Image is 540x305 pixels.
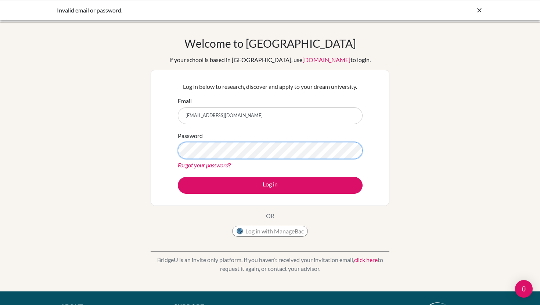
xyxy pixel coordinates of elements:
[232,226,308,237] button: Log in with ManageBac
[178,161,231,168] a: Forgot your password?
[151,255,389,273] p: BridgeU is an invite only platform. If you haven’t received your invitation email, to request it ...
[169,55,371,64] div: If your school is based in [GEOGRAPHIC_DATA], use to login.
[354,256,378,263] a: click here
[515,280,533,298] div: Open Intercom Messenger
[266,211,274,220] p: OR
[57,6,373,15] div: Invalid email or password.
[178,82,363,91] p: Log in below to research, discover and apply to your dream university.
[184,37,356,50] h1: Welcome to [GEOGRAPHIC_DATA]
[178,97,192,105] label: Email
[178,131,203,140] label: Password
[302,56,350,63] a: [DOMAIN_NAME]
[178,177,363,194] button: Log in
